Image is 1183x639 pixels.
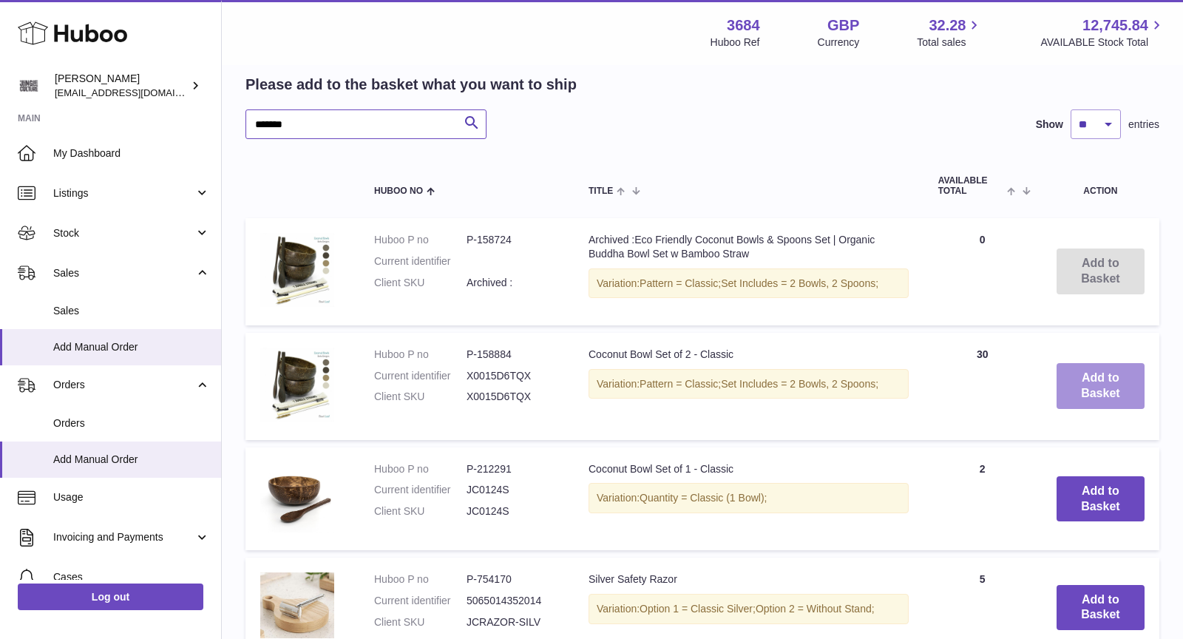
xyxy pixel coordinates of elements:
strong: 3684 [727,16,760,35]
td: 0 [923,218,1042,325]
button: Add to Basket [1057,363,1145,409]
strong: GBP [827,16,859,35]
dd: P-212291 [467,462,559,476]
td: Archived :Eco Friendly Coconut Bowls & Spoons Set | Organic Buddha Bowl Set w Bamboo Straw [574,218,923,325]
img: theinternationalventure@gmail.com [18,75,40,97]
span: Orders [53,416,210,430]
td: 30 [923,333,1042,440]
span: Huboo no [374,186,423,196]
span: Quantity = Classic (1 Bowl); [640,492,767,504]
span: Set Includes = 2 Bowls, 2 Spoons; [721,277,878,289]
dt: Huboo P no [374,348,467,362]
span: Pattern = Classic; [640,277,721,289]
span: Stock [53,226,194,240]
td: 2 [923,447,1042,551]
span: Option 2 = Without Stand; [756,603,875,615]
dt: Huboo P no [374,462,467,476]
dt: Client SKU [374,615,467,629]
button: Add to Basket [1057,476,1145,522]
span: AVAILABLE Total [938,176,1004,195]
span: Sales [53,304,210,318]
span: Option 1 = Classic Silver; [640,603,756,615]
dd: JCRAZOR-SILV [467,615,559,629]
span: Orders [53,378,194,392]
span: Title [589,186,613,196]
dd: P-158724 [467,233,559,247]
dt: Huboo P no [374,572,467,586]
dd: JC0124S [467,504,559,518]
dt: Current identifier [374,254,467,268]
td: Coconut Bowl Set of 1 - Classic [574,447,923,551]
span: [EMAIL_ADDRESS][DOMAIN_NAME] [55,87,217,98]
div: [PERSON_NAME] [55,72,188,100]
dd: X0015D6TQX [467,390,559,404]
span: 12,745.84 [1082,16,1148,35]
a: 32.28 Total sales [917,16,983,50]
a: Log out [18,584,203,610]
dd: P-158884 [467,348,559,362]
div: Variation: [589,483,909,513]
dt: Current identifier [374,594,467,608]
div: Variation: [589,268,909,299]
span: Add Manual Order [53,340,210,354]
img: Coconut Bowl Set of 2 - Classic [260,348,334,422]
div: Variation: [589,594,909,624]
dt: Client SKU [374,390,467,404]
dd: Archived : [467,276,559,290]
span: Sales [53,266,194,280]
dt: Current identifier [374,483,467,497]
h2: Please add to the basket what you want to ship [245,75,577,95]
span: My Dashboard [53,146,210,160]
dt: Client SKU [374,504,467,518]
dd: X0015D6TQX [467,369,559,383]
a: 12,745.84 AVAILABLE Stock Total [1040,16,1165,50]
span: entries [1128,118,1159,132]
span: Total sales [917,35,983,50]
button: Add to Basket [1057,585,1145,631]
span: Usage [53,490,210,504]
label: Show [1036,118,1063,132]
img: Coconut Bowl Set of 1 - Classic [260,462,334,532]
dd: P-754170 [467,572,559,586]
dt: Current identifier [374,369,467,383]
dd: 5065014352014 [467,594,559,608]
span: Add Manual Order [53,453,210,467]
dt: Client SKU [374,276,467,290]
span: Invoicing and Payments [53,530,194,544]
span: Listings [53,186,194,200]
span: Pattern = Classic; [640,378,721,390]
div: Variation: [589,369,909,399]
span: Set Includes = 2 Bowls, 2 Spoons; [721,378,878,390]
span: AVAILABLE Stock Total [1040,35,1165,50]
img: Archived :Eco Friendly Coconut Bowls & Spoons Set | Organic Buddha Bowl Set w Bamboo Straw [260,233,334,307]
dd: JC0124S [467,483,559,497]
dt: Huboo P no [374,233,467,247]
th: Action [1042,161,1159,210]
span: Cases [53,570,210,584]
div: Huboo Ref [711,35,760,50]
div: Currency [818,35,860,50]
span: 32.28 [929,16,966,35]
img: Silver Safety Razor [260,572,334,638]
td: Coconut Bowl Set of 2 - Classic [574,333,923,440]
